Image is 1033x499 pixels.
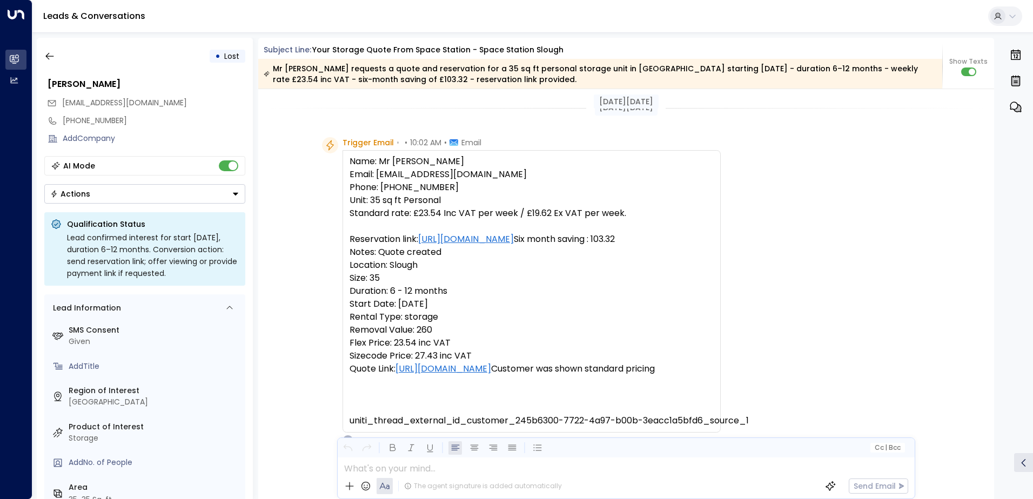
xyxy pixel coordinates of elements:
[69,385,241,396] label: Region of Interest
[444,137,447,148] span: •
[44,184,245,204] div: Button group with a nested menu
[461,137,481,148] span: Email
[410,137,441,148] span: 10:02 AM
[69,457,241,468] div: AddNo. of People
[418,233,514,246] a: [URL][DOMAIN_NAME]
[43,10,145,22] a: Leads & Conversations
[264,44,311,55] span: Subject Line:
[343,137,394,148] span: Trigger Email
[67,219,239,230] p: Qualification Status
[405,137,407,148] span: •
[341,441,354,455] button: Undo
[50,189,90,199] div: Actions
[885,444,887,451] span: |
[63,115,245,126] div: [PHONE_NUMBER]
[49,302,121,314] div: Lead Information
[343,435,353,446] div: O
[594,95,659,109] div: [DATE][DATE]
[62,97,187,109] span: pra100@hotmail.com
[62,97,187,108] span: [EMAIL_ADDRESS][DOMAIN_NAME]
[69,325,241,336] label: SMS Consent
[874,444,900,451] span: Cc Bcc
[397,137,399,148] span: •
[69,482,241,493] label: Area
[63,160,95,171] div: AI Mode
[264,63,936,85] div: Mr [PERSON_NAME] requests a quote and reservation for a 35 sq ft personal storage unit in [GEOGRA...
[350,155,714,427] pre: Name: Mr [PERSON_NAME] Email: [EMAIL_ADDRESS][DOMAIN_NAME] Phone: [PHONE_NUMBER] Unit: 35 sq ft P...
[949,57,988,66] span: Show Texts
[224,51,239,62] span: Lost
[69,421,241,433] label: Product of Interest
[312,44,564,56] div: Your storage quote from Space Station - Space Station Slough
[404,481,562,491] div: The agent signature is added automatically
[360,441,373,455] button: Redo
[44,184,245,204] button: Actions
[69,396,241,408] div: [GEOGRAPHIC_DATA]
[67,232,239,279] div: Lead confirmed interest for start [DATE], duration 6–12 months. Conversion action: send reservati...
[215,46,220,66] div: •
[48,78,245,91] div: [PERSON_NAME]
[69,361,241,372] div: AddTitle
[395,362,491,375] a: [URL][DOMAIN_NAME]
[870,443,904,453] button: Cc|Bcc
[69,336,241,347] div: Given
[63,133,245,144] div: AddCompany
[69,433,241,444] div: Storage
